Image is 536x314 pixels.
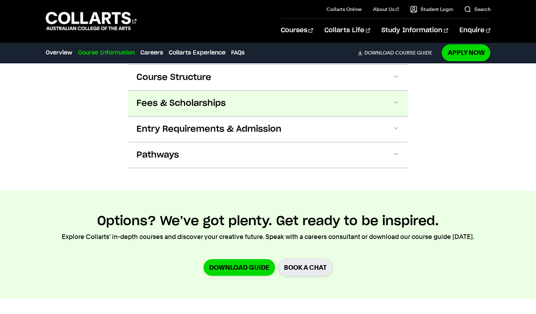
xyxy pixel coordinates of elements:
span: Download [364,50,393,56]
a: Collarts Online [326,6,362,13]
span: Pathways [136,149,179,161]
button: Course Structure [128,65,408,90]
span: Entry Requirements & Admission [136,124,281,135]
button: Entry Requirements & Admission [128,116,408,142]
a: DownloadCourse Guide [358,50,437,56]
a: Enquire [459,19,490,42]
div: Go to homepage [46,11,136,31]
span: Course Structure [136,72,211,83]
button: Pathways [128,142,408,168]
a: Collarts Life [324,19,370,42]
a: Download Guide [203,259,275,276]
a: Courses [281,19,313,42]
p: Explore Collarts' in-depth courses and discover your creative future. Speak with a careers consul... [62,232,474,242]
a: Apply Now [442,44,490,61]
a: Course Information [78,48,135,57]
a: Careers [140,48,163,57]
a: BOOK A CHAT [278,259,333,276]
a: FAQs [231,48,245,57]
a: Student Login [410,6,453,13]
a: About Us [373,6,399,13]
a: Overview [46,48,72,57]
a: Search [464,6,490,13]
h2: Options? We’ve got plenty. Get ready to be inspired. [97,213,439,229]
span: Fees & Scholarships [136,98,226,109]
button: Fees & Scholarships [128,91,408,116]
a: Collarts Experience [169,48,225,57]
a: Study Information [381,19,448,42]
